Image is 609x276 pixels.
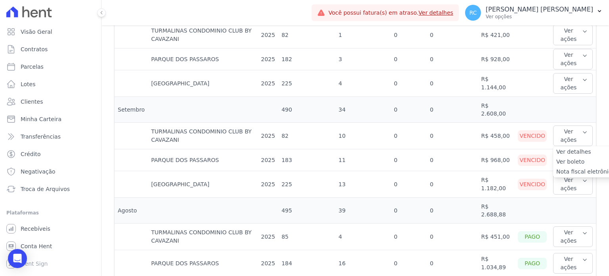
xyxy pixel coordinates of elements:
td: 182 [278,48,335,70]
td: 39 [335,198,391,224]
td: R$ 1.182,00 [478,171,515,198]
td: PARQUE DOS PASSAROS [148,149,258,171]
td: R$ 458,00 [478,123,515,149]
a: Recebíveis [3,221,98,237]
a: Contratos [3,41,98,57]
td: 10 [335,123,391,149]
td: R$ 2.688,88 [478,198,515,224]
td: 0 [391,48,427,70]
div: Pago [518,258,547,269]
div: Vencido [518,179,547,190]
td: 0 [391,22,427,48]
span: Transferências [21,133,61,141]
span: Conta Hent [21,242,52,250]
button: Ver ações [553,49,593,69]
a: Crédito [3,146,98,162]
td: R$ 1.144,00 [478,70,515,97]
td: [GEOGRAPHIC_DATA] [148,70,258,97]
td: 0 [391,198,427,224]
td: 13 [335,171,391,198]
td: 490 [278,97,335,123]
td: R$ 421,00 [478,22,515,48]
span: Lotes [21,80,36,88]
span: Parcelas [21,63,44,71]
td: 4 [335,224,391,250]
td: [GEOGRAPHIC_DATA] [148,171,258,198]
td: 0 [391,97,427,123]
td: 225 [278,171,335,198]
td: 4 [335,70,391,97]
td: 0 [427,171,478,198]
div: Vencido [518,130,547,142]
td: 2025 [258,149,278,171]
a: Transferências [3,129,98,145]
td: 0 [391,149,427,171]
td: 34 [335,97,391,123]
td: Setembro [115,97,148,123]
td: 0 [427,198,478,224]
a: Conta Hent [3,238,98,254]
button: Ver ações [553,253,593,274]
button: Ver ações [553,125,593,146]
span: Crédito [21,150,41,158]
td: 0 [391,224,427,250]
td: 0 [391,123,427,149]
td: R$ 968,00 [478,149,515,171]
span: Visão Geral [21,28,52,36]
td: 11 [335,149,391,171]
span: Clientes [21,98,43,106]
td: 3 [335,48,391,70]
td: 2025 [258,22,278,48]
td: R$ 2.608,00 [478,97,515,123]
button: Ver ações [553,73,593,94]
td: TURMALINAS CONDOMINIO CLUB BY CAVAZANI [148,123,258,149]
td: R$ 451,00 [478,224,515,250]
td: 2025 [258,70,278,97]
p: Ver opções [486,14,593,20]
a: Visão Geral [3,24,98,40]
a: Clientes [3,94,98,110]
button: Ver ações [553,25,593,45]
span: RC [469,10,477,15]
td: 495 [278,198,335,224]
span: Negativação [21,168,56,176]
td: 2025 [258,171,278,198]
span: Contratos [21,45,48,53]
span: Recebíveis [21,225,50,233]
span: Troca de Arquivos [21,185,70,193]
a: Troca de Arquivos [3,181,98,197]
td: TURMALINAS CONDOMINIO CLUB BY CAVAZANI [148,224,258,250]
td: R$ 928,00 [478,48,515,70]
td: 0 [427,48,478,70]
td: 183 [278,149,335,171]
a: Ver detalhes [419,10,454,16]
td: 1 [335,22,391,48]
td: 225 [278,70,335,97]
td: 85 [278,224,335,250]
a: Minha Carteira [3,111,98,127]
td: PARQUE DOS PASSAROS [148,48,258,70]
a: Negativação [3,164,98,179]
div: Vencido [518,154,547,166]
td: 0 [391,70,427,97]
td: 0 [427,149,478,171]
td: 0 [391,171,427,198]
td: 82 [278,123,335,149]
button: Ver ações [553,226,593,247]
span: Minha Carteira [21,115,61,123]
button: RC [PERSON_NAME] [PERSON_NAME] Ver opções [459,2,609,24]
div: Pago [518,231,547,243]
button: Ver ações [553,174,593,195]
td: TURMALINAS CONDOMINIO CLUB BY CAVAZANI [148,22,258,48]
td: 0 [427,22,478,48]
td: 2025 [258,123,278,149]
td: 0 [427,70,478,97]
td: 2025 [258,48,278,70]
td: 0 [427,97,478,123]
td: 0 [427,123,478,149]
td: 2025 [258,224,278,250]
div: Plataformas [6,208,95,218]
td: 82 [278,22,335,48]
div: Open Intercom Messenger [8,249,27,268]
p: [PERSON_NAME] [PERSON_NAME] [486,6,593,14]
